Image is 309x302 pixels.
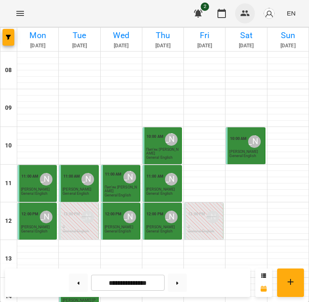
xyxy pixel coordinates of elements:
[102,42,141,50] h6: [DATE]
[123,211,136,223] div: Макарова Яна
[207,211,219,223] div: Макарова Яна
[147,211,163,217] label: 12:00 PM
[165,211,178,223] div: Макарова Яна
[147,134,163,139] label: 10:00 AM
[230,136,247,142] label: 10:00 AM
[105,194,131,197] p: General English
[227,42,265,50] h6: [DATE]
[60,29,99,42] h6: Tue
[146,156,173,160] p: General English
[5,254,12,263] h6: 13
[105,211,122,217] label: 12:00 PM
[269,42,307,50] h6: [DATE]
[18,29,57,42] h6: Mon
[144,42,182,50] h6: [DATE]
[165,173,178,186] div: Макарова Яна
[147,173,163,179] label: 11:00 AM
[105,171,122,177] label: 11:00 AM
[5,66,12,75] h6: 08
[63,230,89,233] p: General English
[63,187,91,191] span: [PERSON_NAME]
[188,230,214,233] p: General English
[63,173,80,179] label: 11:00 AM
[21,173,38,179] label: 11:00 AM
[81,173,94,186] div: Макарова Яна
[63,225,96,229] p: 0
[227,29,265,42] h6: Sat
[5,217,12,226] h6: 12
[146,192,173,196] p: General English
[146,187,175,191] span: [PERSON_NAME]
[5,141,12,150] h6: 10
[146,230,173,233] p: General English
[105,225,133,229] span: [PERSON_NAME]
[21,225,50,229] span: [PERSON_NAME]
[21,230,47,233] p: General English
[10,3,30,23] button: Menu
[287,9,296,18] span: EN
[5,103,12,113] h6: 09
[229,150,258,154] span: [PERSON_NAME]
[201,3,209,11] span: 2
[60,42,99,50] h6: [DATE]
[283,5,299,21] button: EN
[248,135,261,148] div: Макарова Яна
[185,29,224,42] h6: Fri
[18,42,57,50] h6: [DATE]
[263,8,275,19] img: avatar_s.png
[144,29,182,42] h6: Thu
[102,29,141,42] h6: Wed
[21,192,47,196] p: General English
[21,211,38,217] label: 12:00 PM
[40,173,52,186] div: Макарова Яна
[21,187,50,191] span: [PERSON_NAME]
[269,29,307,42] h6: Sun
[188,225,221,229] p: 0
[229,154,256,158] p: General English
[81,211,94,223] div: Макарова Яна
[63,211,80,217] label: 12:00 PM
[146,147,178,155] span: Пип’як [PERSON_NAME]
[5,179,12,188] h6: 11
[105,185,137,193] span: Пип’як [PERSON_NAME]
[63,192,89,196] p: General English
[188,211,205,217] label: 12:00 PM
[165,133,178,146] div: Макарова Яна
[146,225,175,229] span: [PERSON_NAME]
[123,171,136,183] div: Макарова Яна
[40,211,52,223] div: Макарова Яна
[185,42,224,50] h6: [DATE]
[105,230,131,233] p: General English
